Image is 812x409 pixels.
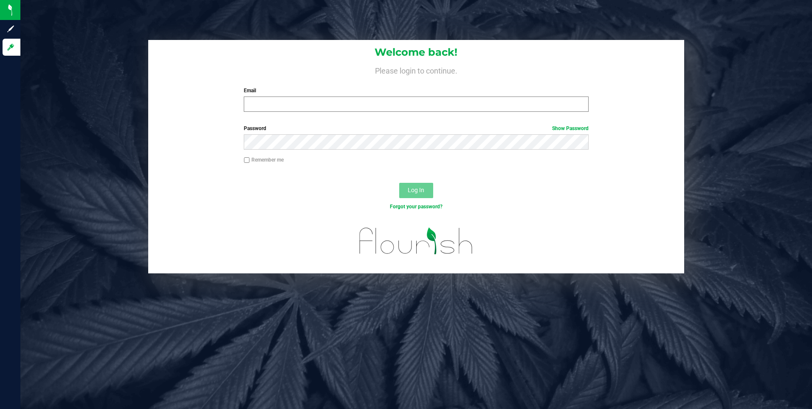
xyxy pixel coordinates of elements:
a: Show Password [552,125,589,131]
inline-svg: Sign up [6,25,15,33]
img: flourish_logo.svg [349,219,483,263]
button: Log In [399,183,433,198]
span: Log In [408,187,424,193]
input: Remember me [244,157,250,163]
label: Email [244,87,589,94]
h4: Please login to continue. [148,65,685,75]
label: Remember me [244,156,284,164]
inline-svg: Log in [6,43,15,51]
h1: Welcome back! [148,47,685,58]
a: Forgot your password? [390,204,443,210]
span: Password [244,125,266,131]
